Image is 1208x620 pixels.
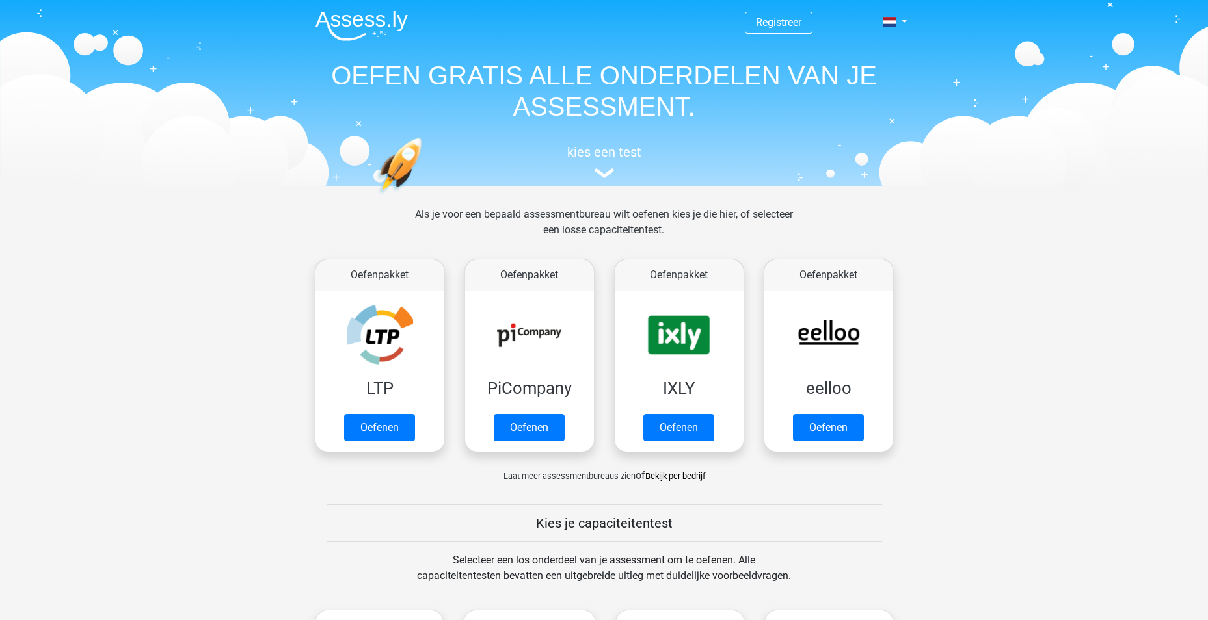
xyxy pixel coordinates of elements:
[305,458,904,484] div: of
[643,414,714,441] a: Oefenen
[595,168,614,178] img: assessment
[315,10,408,41] img: Assessly
[793,414,864,441] a: Oefenen
[327,515,882,531] h5: Kies je capaciteitentest
[405,207,803,253] div: Als je voor een bepaald assessmentbureau wilt oefenen kies je die hier, of selecteer een losse ca...
[645,471,705,481] a: Bekijk per bedrijf
[494,414,565,441] a: Oefenen
[377,138,472,255] img: oefenen
[756,16,801,29] a: Registreer
[305,144,904,160] h5: kies een test
[344,414,415,441] a: Oefenen
[305,60,904,122] h1: OEFEN GRATIS ALLE ONDERDELEN VAN JE ASSESSMENT.
[503,471,636,481] span: Laat meer assessmentbureaus zien
[405,552,803,599] div: Selecteer een los onderdeel van je assessment om te oefenen. Alle capaciteitentesten bevatten een...
[305,144,904,179] a: kies een test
